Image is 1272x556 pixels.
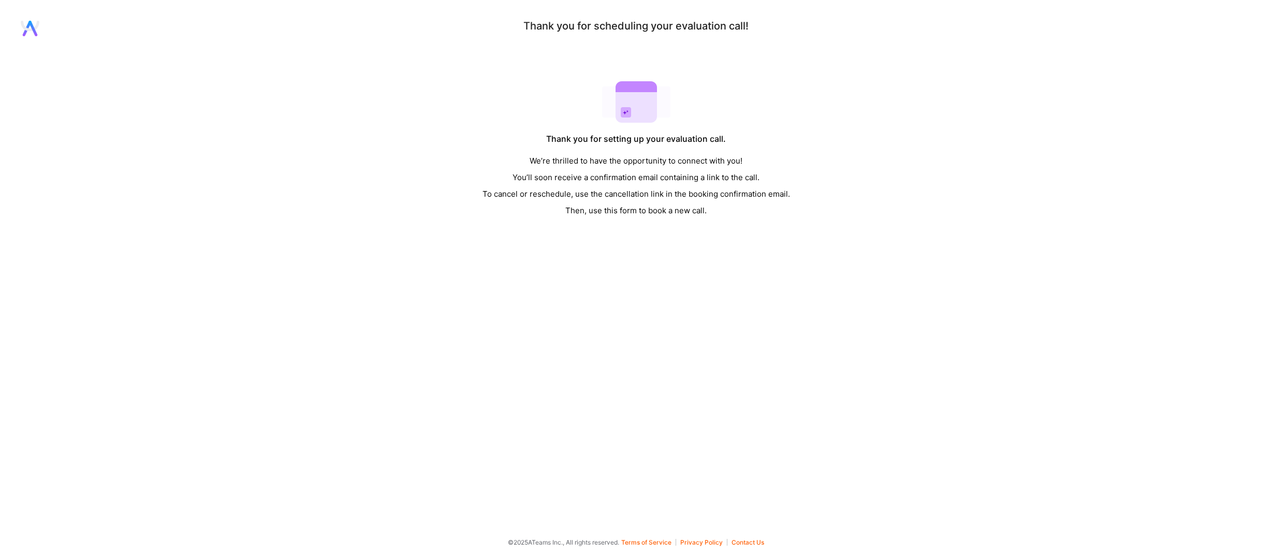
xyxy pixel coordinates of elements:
[732,539,764,546] button: Contact Us
[621,539,676,546] button: Terms of Service
[523,21,749,32] div: Thank you for scheduling your evaluation call!
[508,537,619,548] span: © 2025 ATeams Inc., All rights reserved.
[546,134,726,144] div: Thank you for setting up your evaluation call.
[680,539,727,546] button: Privacy Policy
[483,153,790,219] div: We’re thrilled to have the opportunity to connect with you! You’ll soon receive a confirmation em...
